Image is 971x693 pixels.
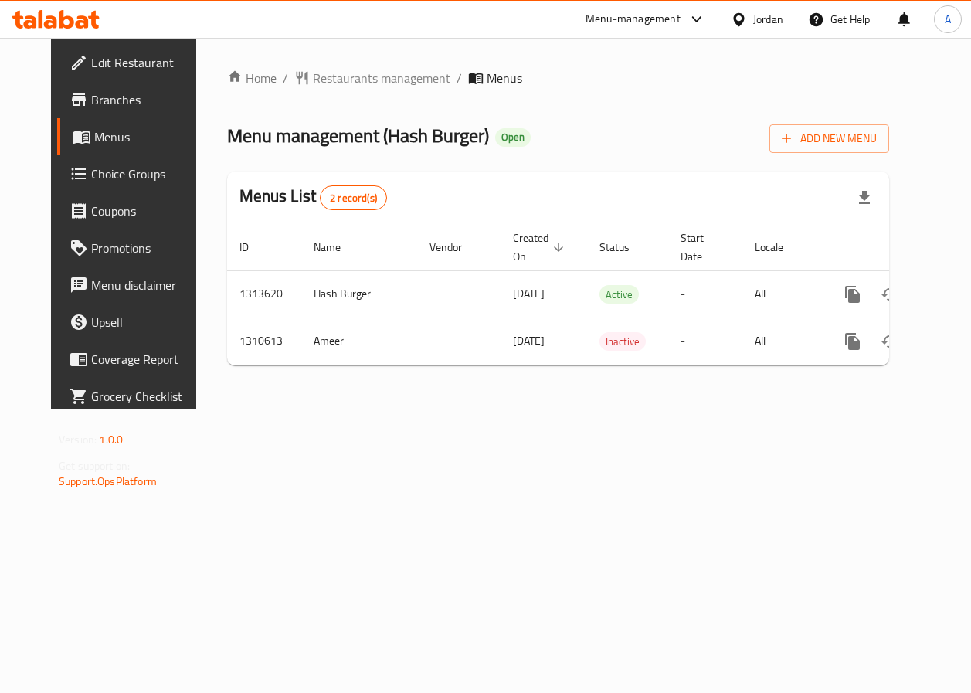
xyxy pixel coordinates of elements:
td: - [668,318,742,365]
span: Promotions [91,239,201,257]
span: ID [239,238,269,256]
span: Status [599,238,650,256]
span: Version: [59,430,97,450]
a: Promotions [57,229,213,267]
a: Coverage Report [57,341,213,378]
div: Open [495,128,531,147]
span: Get support on: [59,456,130,476]
a: Menu disclaimer [57,267,213,304]
td: Hash Burger [301,270,417,318]
span: Coverage Report [91,350,201,369]
div: Jordan [753,11,783,28]
h2: Menus List [239,185,387,210]
div: Inactive [599,332,646,351]
span: A [945,11,951,28]
span: Grocery Checklist [91,387,201,406]
button: more [834,276,871,313]
span: Start Date [681,229,724,266]
span: Open [495,131,531,144]
td: 1313620 [227,270,301,318]
td: 1310613 [227,318,301,365]
span: 2 record(s) [321,191,386,206]
span: Coupons [91,202,201,220]
li: / [283,69,288,87]
a: Restaurants management [294,69,450,87]
span: Choice Groups [91,165,201,183]
button: Change Status [871,323,908,360]
td: - [668,270,742,318]
span: Menu disclaimer [91,276,201,294]
button: Change Status [871,276,908,313]
button: more [834,323,871,360]
span: Menus [487,69,522,87]
a: Support.OpsPlatform [59,471,157,491]
span: Name [314,238,361,256]
nav: breadcrumb [227,69,889,87]
td: All [742,270,822,318]
a: Edit Restaurant [57,44,213,81]
span: 1.0.0 [99,430,123,450]
span: [DATE] [513,284,545,304]
span: Restaurants management [313,69,450,87]
span: Created On [513,229,569,266]
a: Menus [57,118,213,155]
span: Branches [91,90,201,109]
span: Menus [94,127,201,146]
div: Menu-management [586,10,681,29]
span: Vendor [429,238,482,256]
a: Grocery Checklist [57,378,213,415]
span: Upsell [91,313,201,331]
div: Active [599,285,639,304]
span: Edit Restaurant [91,53,201,72]
td: Ameer [301,318,417,365]
a: Home [227,69,277,87]
div: Export file [846,179,883,216]
button: Add New Menu [769,124,889,153]
span: Inactive [599,333,646,351]
a: Upsell [57,304,213,341]
li: / [457,69,462,87]
div: Total records count [320,185,387,210]
td: All [742,318,822,365]
a: Branches [57,81,213,118]
span: Active [599,286,639,304]
span: Locale [755,238,803,256]
a: Choice Groups [57,155,213,192]
span: Menu management ( Hash Burger ) [227,118,489,153]
span: [DATE] [513,331,545,351]
a: Coupons [57,192,213,229]
span: Add New Menu [782,129,877,148]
